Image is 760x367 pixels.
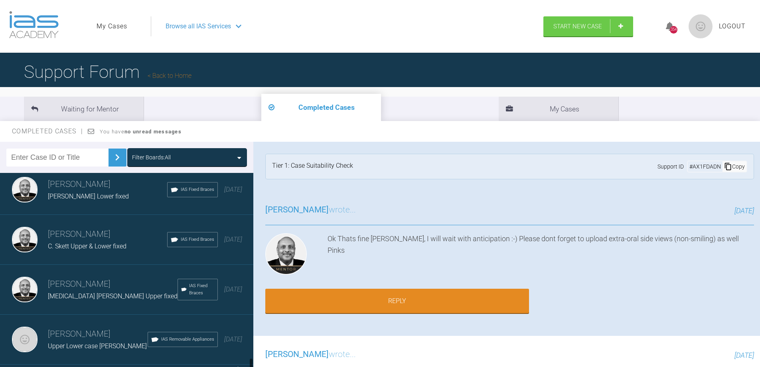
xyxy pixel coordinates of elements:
[265,233,307,275] img: Utpalendu Bose
[265,349,329,359] span: [PERSON_NAME]
[48,327,148,341] h3: [PERSON_NAME]
[161,336,214,343] span: IAS Removable Appliances
[224,186,242,193] span: [DATE]
[48,278,178,291] h3: [PERSON_NAME]
[166,21,231,32] span: Browse all IAS Services
[553,23,602,30] span: Start New Case
[6,149,109,167] input: Enter Case ID or Title
[734,351,754,359] span: [DATE]
[265,205,329,214] span: [PERSON_NAME]
[688,162,722,171] div: # AX1FDADN
[499,97,618,121] li: My Cases
[12,177,38,202] img: Utpalendu Bose
[111,151,124,164] img: chevronRight.28bd32b0.svg
[328,233,754,278] div: Ok Thats fine [PERSON_NAME], I will wait with anticipation :-) Please dont forget to upload extra...
[48,192,129,200] span: [PERSON_NAME] Lower fixed
[9,11,59,38] img: logo-light.3e3ef733.png
[734,206,754,215] span: [DATE]
[12,327,38,352] img: Sarah Dobson
[261,94,381,121] li: Completed Cases
[272,161,353,173] div: Tier 1: Case Suitability Check
[670,26,677,34] div: 354
[265,203,356,217] h3: wrote...
[148,72,191,79] a: Back to Home
[189,282,214,297] span: IAS Fixed Braces
[657,162,684,171] span: Support ID
[24,97,144,121] li: Waiting for Mentor
[124,129,182,135] strong: no unread messages
[100,129,182,135] span: You have
[48,242,126,250] span: C. Skett Upper & Lower fixed
[48,342,147,350] span: Upper Lower case [PERSON_NAME]
[97,21,127,32] a: My Cases
[12,127,83,135] span: Completed Cases
[48,178,167,191] h3: [PERSON_NAME]
[48,292,178,300] span: [MEDICAL_DATA] [PERSON_NAME] Upper fixed
[543,16,633,36] a: Start New Case
[224,286,242,293] span: [DATE]
[181,236,214,243] span: IAS Fixed Braces
[689,14,713,38] img: profile.png
[224,335,242,343] span: [DATE]
[181,186,214,193] span: IAS Fixed Braces
[224,236,242,243] span: [DATE]
[719,21,746,32] a: Logout
[12,227,38,252] img: Utpalendu Bose
[265,348,356,361] h3: wrote...
[722,161,746,172] div: Copy
[48,228,167,241] h3: [PERSON_NAME]
[12,277,38,302] img: Utpalendu Bose
[265,289,529,313] a: Reply
[24,58,191,86] h1: Support Forum
[132,153,171,162] div: Filter Boards: All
